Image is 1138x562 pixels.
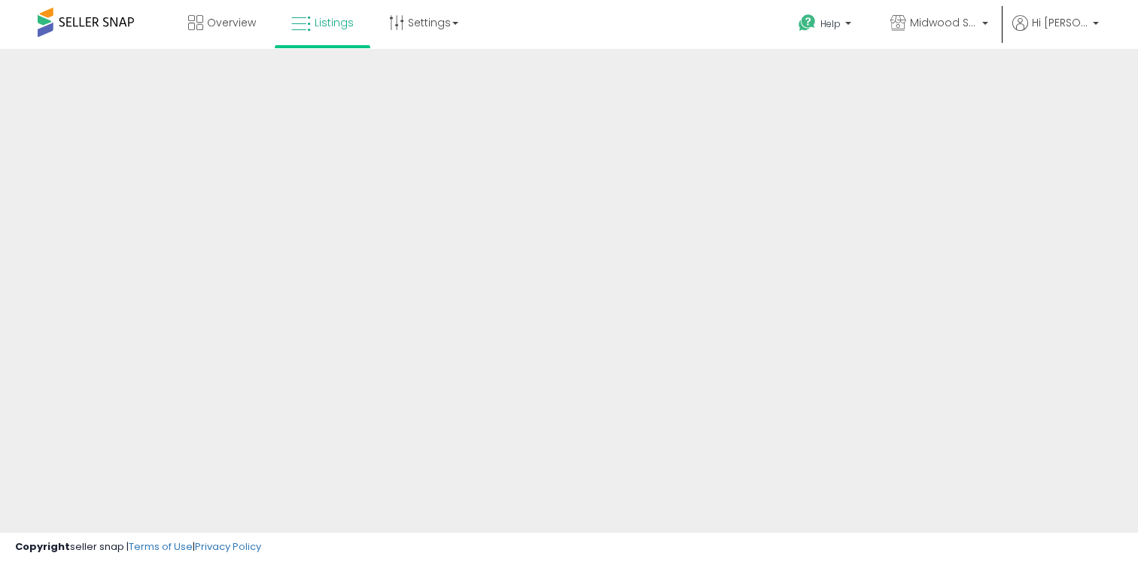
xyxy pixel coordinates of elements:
span: Hi [PERSON_NAME] [1032,15,1088,30]
i: Get Help [798,14,817,32]
a: Hi [PERSON_NAME] [1012,15,1099,49]
a: Privacy Policy [195,539,261,554]
strong: Copyright [15,539,70,554]
span: Overview [207,15,256,30]
span: Listings [315,15,354,30]
a: Terms of Use [129,539,193,554]
a: Help [787,2,866,49]
div: seller snap | | [15,540,261,554]
span: Help [820,17,841,30]
span: Midwood Soles [910,15,978,30]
